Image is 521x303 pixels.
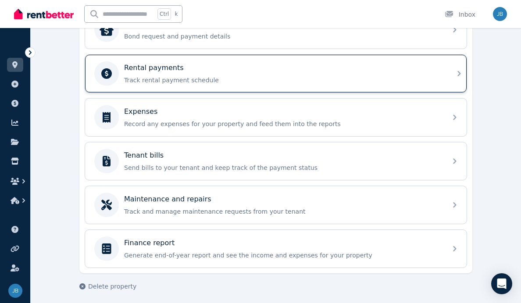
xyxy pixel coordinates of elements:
[124,120,442,128] p: Record any expenses for your property and feed them into the reports
[493,7,507,21] img: Joel brown
[124,251,442,260] p: Generate end-of-year report and see the income and expenses for your property
[85,230,467,268] a: Finance reportGenerate end-of-year report and see the income and expenses for your property
[85,142,467,180] a: Tenant billsSend bills to your tenant and keep track of the payment status
[124,194,211,204] p: Maintenance and repairs
[85,186,467,224] a: Maintenance and repairsTrack and manage maintenance requests from your tenant
[491,273,512,294] div: Open Intercom Messenger
[79,282,136,291] button: Delete property
[124,76,442,85] p: Track rental payment schedule
[175,11,178,18] span: k
[124,106,157,117] p: Expenses
[124,63,184,73] p: Rental payments
[124,238,175,248] p: Finance report
[157,8,171,20] span: Ctrl
[85,55,467,92] a: Rental paymentsTrack rental payment schedule
[124,163,442,172] p: Send bills to your tenant and keep track of the payment status
[124,207,442,216] p: Track and manage maintenance requests from your tenant
[124,32,442,41] p: Bond request and payment details
[100,23,114,37] img: Bond
[85,99,467,136] a: ExpensesRecord any expenses for your property and feed them into the reports
[85,11,467,49] a: BondBondBond request and payment details
[88,282,136,291] span: Delete property
[445,10,475,19] div: Inbox
[14,7,74,21] img: RentBetter
[8,284,22,298] img: Joel brown
[124,150,164,161] p: Tenant bills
